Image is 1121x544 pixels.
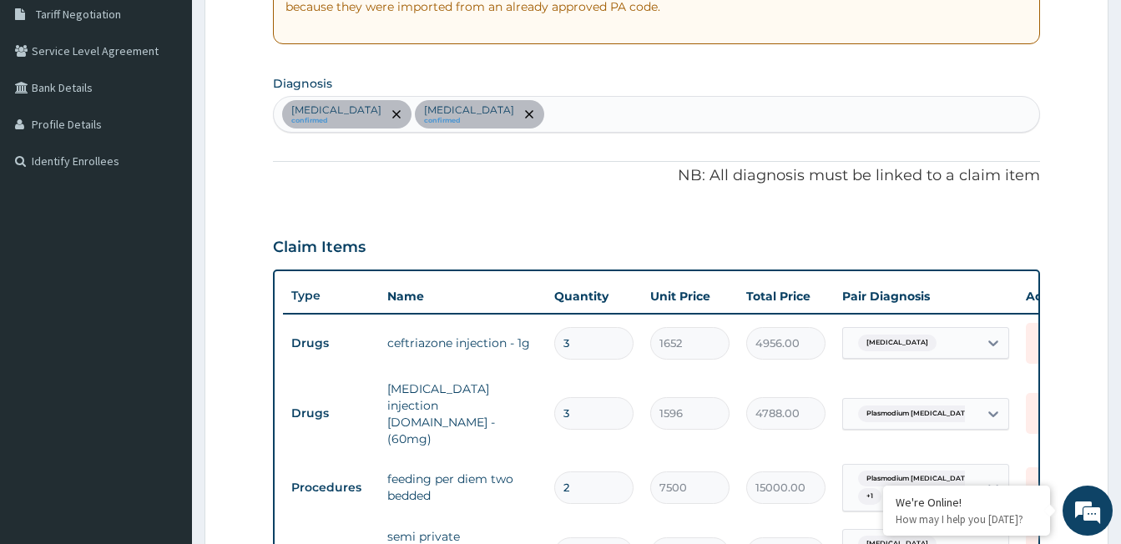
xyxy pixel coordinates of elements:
[36,7,121,22] span: Tariff Negotiation
[283,280,379,311] th: Type
[858,335,937,351] span: [MEDICAL_DATA]
[379,462,546,512] td: feeding per diem two bedded
[283,328,379,359] td: Drugs
[896,495,1038,510] div: We're Online!
[738,280,834,313] th: Total Price
[273,75,332,92] label: Diagnosis
[858,488,881,505] span: + 1
[283,472,379,503] td: Procedures
[546,280,642,313] th: Quantity
[31,83,68,125] img: d_794563401_company_1708531726252_794563401
[379,280,546,313] th: Name
[858,471,987,487] span: Plasmodium [MEDICAL_DATA] ...
[291,117,381,125] small: confirmed
[424,117,514,125] small: confirmed
[896,512,1038,526] p: How may I help you today?
[424,103,514,117] p: [MEDICAL_DATA]
[1017,280,1101,313] th: Actions
[642,280,738,313] th: Unit Price
[379,372,546,456] td: [MEDICAL_DATA] injection [DOMAIN_NAME] - (60mg)
[283,398,379,429] td: Drugs
[389,107,404,122] span: remove selection option
[291,103,381,117] p: [MEDICAL_DATA]
[858,405,987,422] span: Plasmodium [MEDICAL_DATA] ...
[87,93,280,115] div: Chat with us now
[8,365,318,423] textarea: Type your message and hit 'Enter'
[273,239,366,257] h3: Claim Items
[522,107,537,122] span: remove selection option
[273,165,1040,187] p: NB: All diagnosis must be linked to a claim item
[274,8,314,48] div: Minimize live chat window
[379,326,546,360] td: ceftriazone injection - 1g
[834,280,1017,313] th: Pair Diagnosis
[97,164,230,333] span: We're online!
